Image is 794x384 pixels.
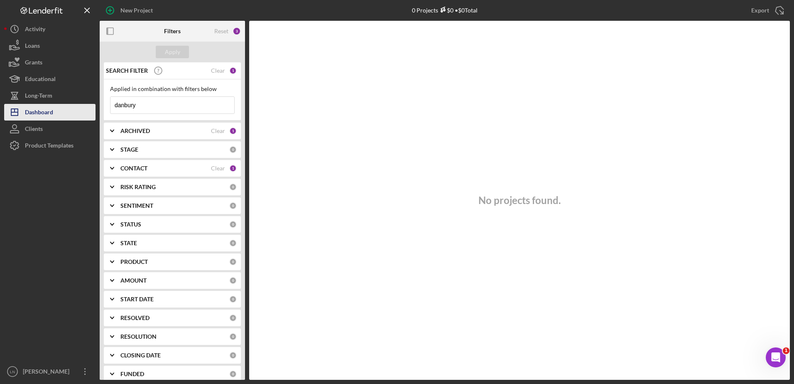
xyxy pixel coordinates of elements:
[25,71,56,89] div: Educational
[4,363,96,380] button: LN[PERSON_NAME]
[110,86,235,92] div: Applied in combination with filters below
[25,104,53,123] div: Dashboard
[4,71,96,87] button: Educational
[165,46,180,58] div: Apply
[229,146,237,153] div: 0
[229,221,237,228] div: 0
[120,165,147,172] b: CONTACT
[10,369,15,374] text: LN
[100,2,161,19] button: New Project
[478,194,561,206] h3: No projects found.
[120,371,144,377] b: FUNDED
[229,202,237,209] div: 0
[25,54,42,73] div: Grants
[229,183,237,191] div: 0
[120,315,149,321] b: RESOLVED
[25,21,45,39] div: Activity
[783,347,789,354] span: 1
[120,221,141,228] b: STATUS
[4,54,96,71] button: Grants
[25,87,52,106] div: Long-Term
[120,333,157,340] b: RESOLUTION
[766,347,786,367] iframe: Intercom live chat
[233,27,241,35] div: 3
[211,67,225,74] div: Clear
[120,128,150,134] b: ARCHIVED
[4,87,96,104] button: Long-Term
[229,165,237,172] div: 1
[229,352,237,359] div: 0
[120,258,148,265] b: PRODUCT
[120,146,138,153] b: STAGE
[751,2,769,19] div: Export
[412,7,478,14] div: 0 Projects • $0 Total
[229,370,237,378] div: 0
[211,165,225,172] div: Clear
[120,2,153,19] div: New Project
[25,137,74,156] div: Product Templates
[4,21,96,37] button: Activity
[438,7,453,14] div: $0
[4,37,96,54] button: Loans
[229,295,237,303] div: 0
[156,46,189,58] button: Apply
[214,28,228,34] div: Reset
[120,296,154,303] b: START DATE
[164,28,181,34] b: Filters
[229,258,237,266] div: 0
[120,240,137,246] b: STATE
[229,67,237,74] div: 1
[4,137,96,154] button: Product Templates
[25,121,43,139] div: Clients
[21,363,75,382] div: [PERSON_NAME]
[106,67,148,74] b: SEARCH FILTER
[120,277,147,284] b: AMOUNT
[120,184,156,190] b: RISK RATING
[25,37,40,56] div: Loans
[4,104,96,121] button: Dashboard
[4,121,96,137] button: Clients
[120,202,153,209] b: SENTIMENT
[120,352,161,359] b: CLOSING DATE
[229,239,237,247] div: 0
[229,277,237,284] div: 0
[211,128,225,134] div: Clear
[229,127,237,135] div: 1
[229,314,237,322] div: 0
[229,333,237,340] div: 0
[743,2,790,19] button: Export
